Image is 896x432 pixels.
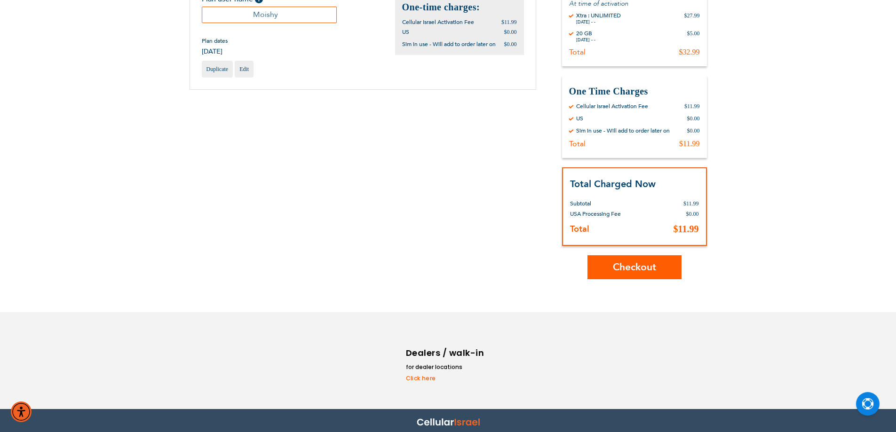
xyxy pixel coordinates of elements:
div: $5.00 [687,30,700,43]
h2: One-time charges: [402,1,517,14]
strong: Total [570,223,589,235]
span: Cellular Israel Activation Fee [402,18,474,26]
div: Xtra : UNLIMITED [576,12,621,19]
div: Total [569,139,586,149]
a: Edit [235,61,254,78]
div: $11.99 [679,139,699,149]
h3: One Time Charges [569,85,700,98]
div: $0.00 [687,127,700,134]
li: for dealer locations [406,362,486,372]
span: $11.99 [501,19,517,25]
div: Total [569,47,586,57]
th: Subtotal [570,191,656,209]
div: US [576,115,583,122]
div: Accessibility Menu [11,401,32,422]
div: [DATE] - - [576,19,621,25]
span: [DATE] [202,47,228,56]
span: Checkout [613,260,656,274]
span: $0.00 [504,41,517,47]
div: Cellular Israel Activation Fee [576,102,648,110]
span: USA Processing Fee [570,210,621,218]
div: $0.00 [687,115,700,122]
div: $27.99 [684,12,700,25]
a: Duplicate [202,61,233,78]
span: $0.00 [504,29,517,35]
span: US [402,28,409,36]
span: $11.99 [674,224,699,234]
div: [DATE] - - [576,37,595,43]
div: 20 GB [576,30,595,37]
span: $11.99 [683,200,699,207]
div: $11.99 [684,102,700,110]
span: Sim in use - Will add to order later on [402,40,496,48]
span: Plan dates [202,37,228,45]
div: $32.99 [679,47,700,57]
span: Duplicate [206,66,229,72]
a: Click here [406,374,486,383]
span: $0.00 [686,211,699,217]
strong: Total Charged Now [570,178,656,190]
span: Edit [239,66,249,72]
button: Checkout [587,255,682,279]
h6: Dealers / walk-in [406,346,486,360]
div: Sim in use - Will add to order later on [576,127,670,134]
